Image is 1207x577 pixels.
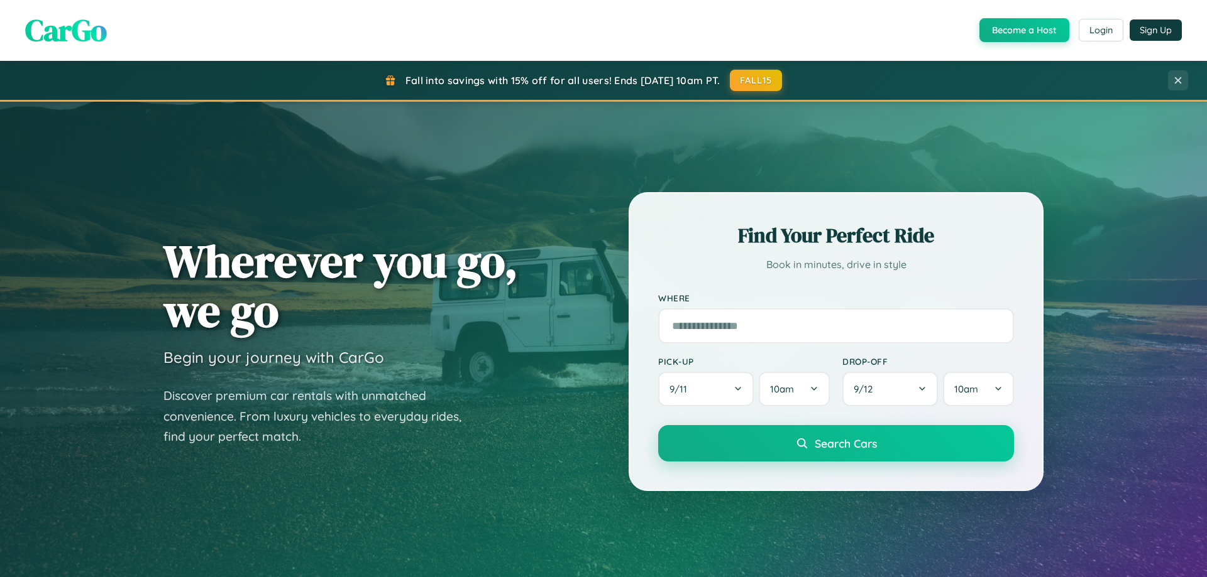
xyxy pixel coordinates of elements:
[979,18,1069,42] button: Become a Host
[658,372,754,406] button: 9/11
[730,70,783,91] button: FALL15
[842,356,1014,367] label: Drop-off
[658,356,830,367] label: Pick-up
[658,256,1014,274] p: Book in minutes, drive in style
[854,383,879,395] span: 9 / 12
[163,236,518,335] h1: Wherever you go, we go
[1079,19,1123,41] button: Login
[658,222,1014,249] h2: Find Your Perfect Ride
[842,372,938,406] button: 9/12
[163,348,384,367] h3: Begin your journey with CarGo
[25,9,107,51] span: CarGo
[658,293,1014,303] label: Where
[759,372,830,406] button: 10am
[405,74,720,87] span: Fall into savings with 15% off for all users! Ends [DATE] 10am PT.
[670,383,693,395] span: 9 / 11
[770,383,794,395] span: 10am
[943,372,1014,406] button: 10am
[954,383,978,395] span: 10am
[815,436,877,450] span: Search Cars
[658,425,1014,461] button: Search Cars
[163,386,478,447] p: Discover premium car rentals with unmatched convenience. From luxury vehicles to everyday rides, ...
[1130,19,1182,41] button: Sign Up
